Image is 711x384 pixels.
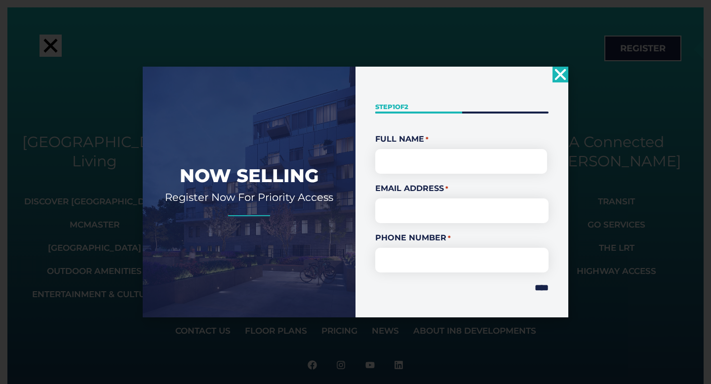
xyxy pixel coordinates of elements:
[158,191,341,204] h2: Register Now For Priority Access
[375,232,549,244] label: Phone Number
[375,133,549,145] legend: Full Name
[375,102,549,112] p: Step of
[375,183,549,194] label: Email Address
[553,67,568,82] a: Close
[158,164,341,188] h2: Now Selling
[393,103,395,111] span: 1
[404,103,408,111] span: 2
